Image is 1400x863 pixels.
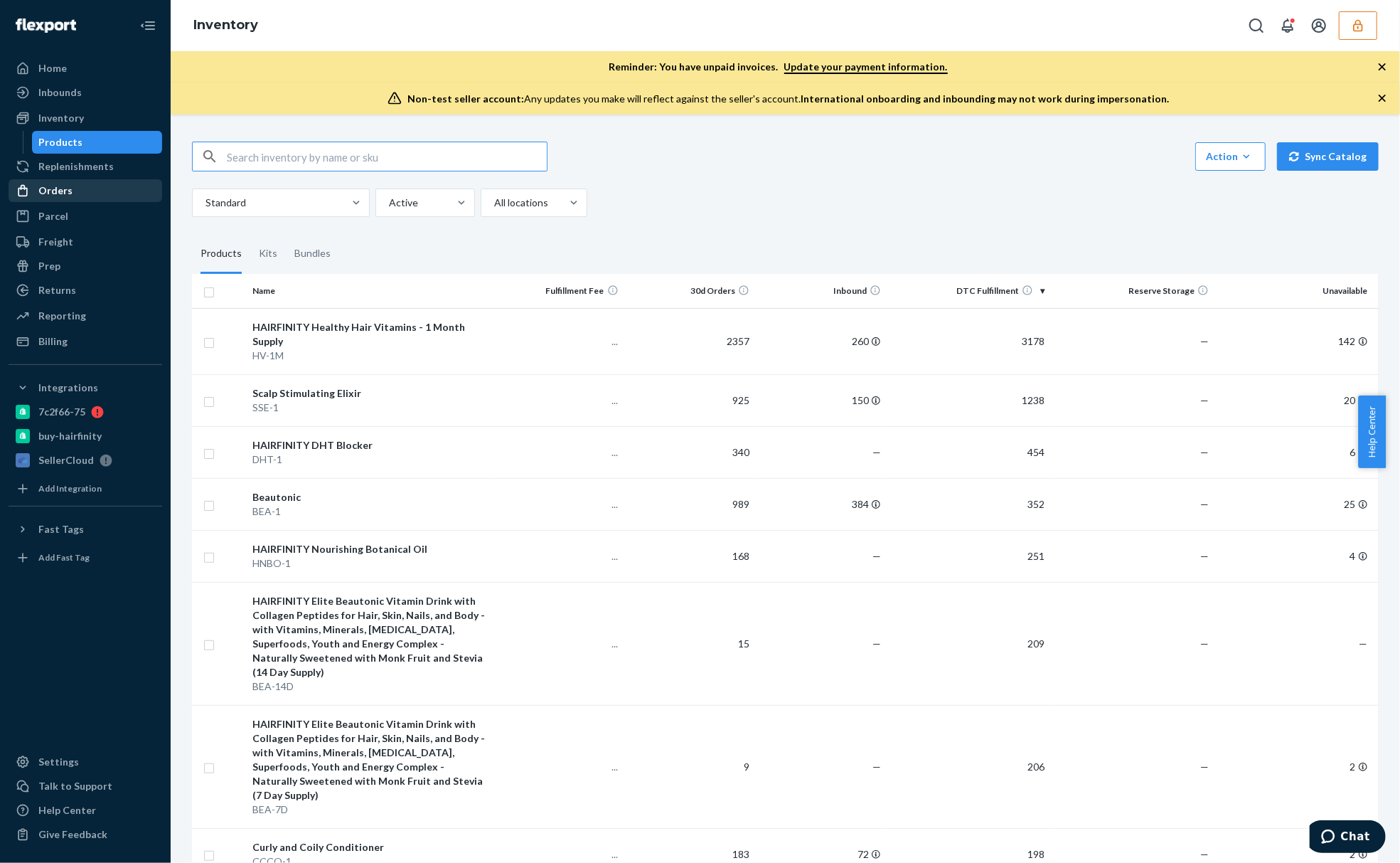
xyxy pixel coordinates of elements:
[1214,374,1379,426] td: 20
[872,761,881,773] span: —
[193,17,258,33] a: Inventory
[498,637,619,651] p: ...
[624,478,756,530] td: 989
[9,799,162,822] a: Help Center
[407,92,524,105] span: Non-test seller account:
[252,386,487,401] div: Scalp Stimulating Elixir
[755,374,887,426] td: 150
[38,827,107,842] div: Give Feedback
[204,196,205,210] input: Standard
[38,482,102,494] div: Add Integration
[182,5,269,46] ol: breadcrumbs
[624,705,756,828] td: 9
[624,426,756,478] td: 340
[407,92,1169,106] div: Any updates you make will reflect against the seller's account.
[9,751,162,773] a: Settings
[9,376,162,399] button: Integrations
[38,184,73,198] div: Orders
[1200,848,1209,860] span: —
[227,142,547,171] input: Search inventory by name or sku
[498,549,619,563] p: ...
[9,401,162,423] a: 7c2f66-75
[38,111,84,125] div: Inventory
[1200,394,1209,406] span: —
[38,334,68,349] div: Billing
[9,57,162,80] a: Home
[38,283,76,297] div: Returns
[252,717,487,803] div: HAIRFINITY Elite Beautonic Vitamin Drink with Collagen Peptides for Hair, Skin, Nails, and Body -...
[1200,498,1209,510] span: —
[801,92,1169,105] span: International onboarding and inbounding may not work during impersonation.
[247,274,493,308] th: Name
[887,374,1051,426] td: 1238
[38,381,98,395] div: Integrations
[38,309,86,323] div: Reporting
[1214,274,1379,308] th: Unavailable
[252,438,487,452] div: HAIRFINITY DHT Blocker
[498,445,619,460] p: ...
[252,840,487,854] div: Curly and Coily Conditioner
[624,374,756,426] td: 925
[38,779,112,793] div: Talk to Support
[252,803,487,817] div: BEA-7D
[252,556,487,571] div: HNBO-1
[252,490,487,504] div: Beautonic
[1214,530,1379,582] td: 4
[9,179,162,202] a: Orders
[498,760,619,774] p: ...
[872,637,881,650] span: —
[32,131,163,154] a: Products
[1200,761,1209,773] span: —
[1214,705,1379,828] td: 2
[872,446,881,458] span: —
[9,81,162,104] a: Inbounds
[624,274,756,308] th: 30d Orders
[9,546,162,569] a: Add Fast Tag
[39,135,83,149] div: Products
[887,478,1051,530] td: 352
[38,209,68,223] div: Parcel
[9,330,162,353] a: Billing
[1206,149,1255,164] div: Action
[755,478,887,530] td: 384
[1273,11,1302,40] button: Open notifications
[784,60,948,74] a: Update your payment information.
[887,530,1051,582] td: 251
[1050,274,1214,308] th: Reserve Storage
[1277,142,1379,171] button: Sync Catalog
[252,504,487,519] div: BEA-1
[259,234,277,274] div: Kits
[9,775,162,798] button: Talk to Support
[624,308,756,374] td: 2357
[294,234,331,274] div: Bundles
[16,18,76,33] img: Flexport logo
[38,453,94,467] div: SellerCloud
[624,530,756,582] td: 168
[38,61,67,75] div: Home
[887,308,1051,374] td: 3178
[609,60,948,74] p: Reminder: You have unpaid invoices.
[9,449,162,472] a: SellerCloud
[252,320,487,349] div: HAIRFINITY Healthy Hair Vitamins - 1 Month Supply
[252,542,487,556] div: HAIRFINITY Nourishing Botanical Oil
[887,705,1051,828] td: 206
[9,205,162,228] a: Parcel
[1195,142,1266,171] button: Action
[887,426,1051,478] td: 454
[1200,637,1209,650] span: —
[9,155,162,178] a: Replenishments
[1358,396,1386,468] button: Help Center
[38,551,90,563] div: Add Fast Tag
[624,582,756,705] td: 15
[872,550,881,562] span: —
[1214,308,1379,374] td: 142
[388,196,389,210] input: Active
[9,255,162,277] a: Prep
[1310,820,1386,856] iframe: Opens a widget where you can chat to one of our agents
[9,231,162,253] a: Freight
[9,279,162,302] a: Returns
[9,107,162,129] a: Inventory
[38,522,84,536] div: Fast Tags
